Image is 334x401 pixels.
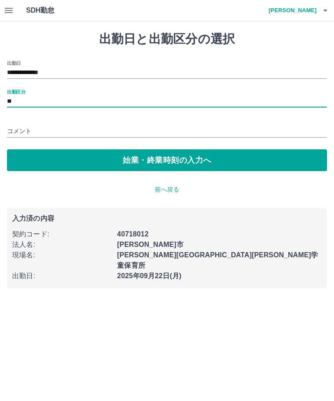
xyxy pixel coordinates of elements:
[7,149,327,171] button: 始業・終業時刻の入力へ
[12,215,322,222] p: 入力済の内容
[117,241,183,248] b: [PERSON_NAME]市
[12,229,112,239] p: 契約コード :
[7,60,21,66] label: 出勤日
[117,251,318,269] b: [PERSON_NAME][GEOGRAPHIC_DATA][PERSON_NAME]学童保育所
[12,271,112,281] p: 出勤日 :
[12,239,112,250] p: 法人名 :
[12,250,112,260] p: 現場名 :
[7,32,327,47] h1: 出勤日と出勤区分の選択
[117,272,181,280] b: 2025年09月22日(月)
[117,230,148,238] b: 40718012
[7,88,25,95] label: 出勤区分
[7,185,327,194] p: 前へ戻る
